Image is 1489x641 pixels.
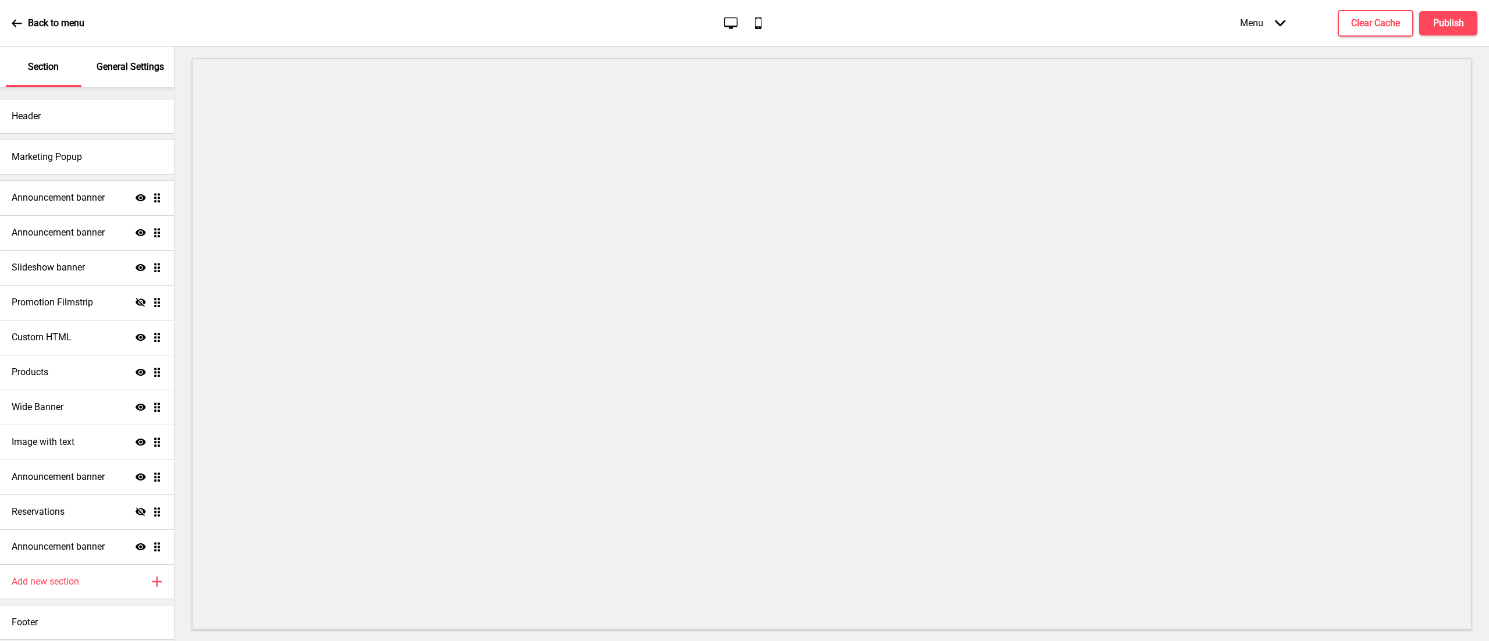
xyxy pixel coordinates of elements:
[12,261,85,274] h4: Slideshow banner
[12,366,48,379] h4: Products
[12,296,93,309] h4: Promotion Filmstrip
[12,151,82,163] h4: Marketing Popup
[1419,11,1477,35] button: Publish
[28,17,84,30] p: Back to menu
[1433,17,1464,30] h4: Publish
[1338,10,1413,37] button: Clear Cache
[1351,17,1400,30] h4: Clear Cache
[12,471,105,483] h4: Announcement banner
[12,226,105,239] h4: Announcement banner
[12,110,41,123] h4: Header
[12,401,63,414] h4: Wide Banner
[12,331,72,344] h4: Custom HTML
[12,8,84,39] a: Back to menu
[12,616,38,629] h4: Footer
[12,505,65,518] h4: Reservations
[12,540,105,553] h4: Announcement banner
[97,60,164,73] p: General Settings
[12,575,79,588] h4: Add new section
[12,191,105,204] h4: Announcement banner
[1228,6,1297,40] div: Menu
[28,60,59,73] p: Section
[12,436,74,448] h4: Image with text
